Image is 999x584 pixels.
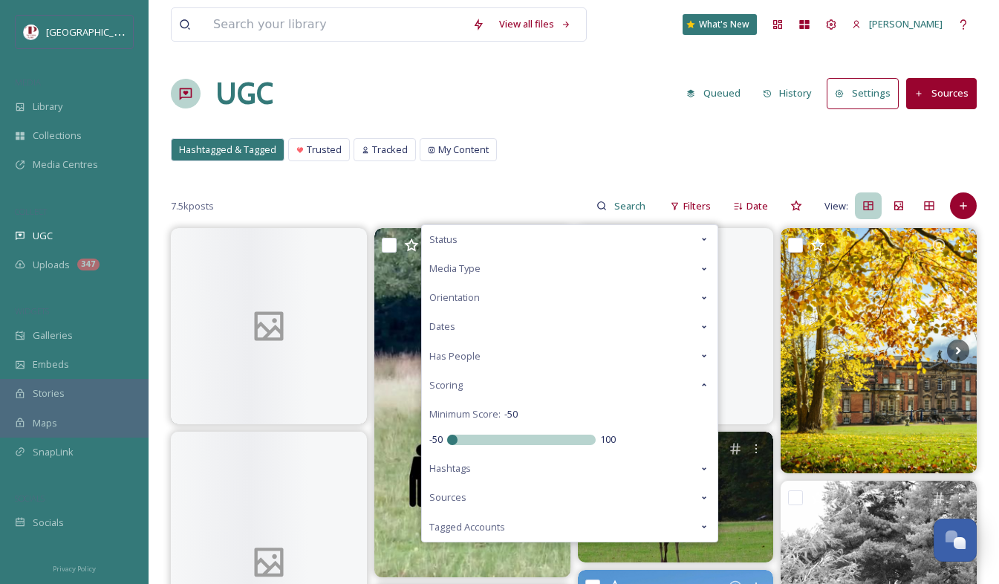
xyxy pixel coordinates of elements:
span: MEDIA [15,77,41,88]
span: [GEOGRAPHIC_DATA] [46,25,140,39]
a: Privacy Policy [53,559,96,577]
button: Queued [679,79,748,108]
span: Filters [683,199,711,213]
img: thumbnail [374,228,570,577]
span: Sources [429,490,466,504]
span: Has People [429,349,481,363]
span: Stories [33,386,65,400]
input: Search your library [206,8,465,41]
span: COLLECT [15,206,47,217]
span: Socials [33,516,64,530]
video: Sometimes a dramatic edit works best! What do you think? 🦌 #NaturePhotography #NatureLovers #Stag... [374,228,570,577]
input: Search [607,191,655,221]
span: SOCIALS [15,493,45,504]
span: Galleries [33,328,73,343]
span: Hashtags [429,461,471,476]
a: View all files [492,10,579,39]
span: [PERSON_NAME] [869,17,943,30]
span: Tagged Accounts [429,520,505,534]
span: Hashtagged & Tagged [179,143,276,157]
span: Orientation [429,291,480,305]
a: History [755,79,827,108]
span: Library [33,100,62,114]
span: Dates [429,319,455,334]
button: Open Chat [934,519,977,562]
a: Queued [679,79,755,108]
button: History [755,79,820,108]
img: See the bold and beautiful colours of autumn this October at the RHS Partner Gardens 🍂 RHS member... [781,228,977,473]
img: download%20(5).png [24,25,39,39]
span: Date [746,199,768,213]
span: Trusted [307,143,342,157]
a: UGC [215,71,273,116]
span: Tracked [372,143,408,157]
span: UGC [33,229,53,243]
a: [PERSON_NAME] [845,10,950,39]
a: What's New [683,14,757,35]
span: -50 [504,407,518,421]
span: Minimum Score: [429,407,501,421]
span: Uploads [33,258,70,272]
span: 100 [600,432,616,447]
span: Scoring [429,378,463,392]
span: WIDGETS [15,305,49,317]
span: View: [824,199,848,213]
span: Collections [33,129,82,143]
button: Sources [906,78,977,108]
span: Media Type [429,262,481,276]
span: 7.5k posts [171,199,214,213]
span: My Content [438,143,489,157]
span: Privacy Policy [53,564,96,574]
span: -50 [429,432,443,447]
span: Embeds [33,357,69,372]
a: Settings [827,78,906,108]
span: Media Centres [33,158,98,172]
span: Status [429,233,458,247]
button: Settings [827,78,899,108]
div: 347 [77,259,100,270]
span: Maps [33,416,57,430]
span: SnapLink [33,445,74,459]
